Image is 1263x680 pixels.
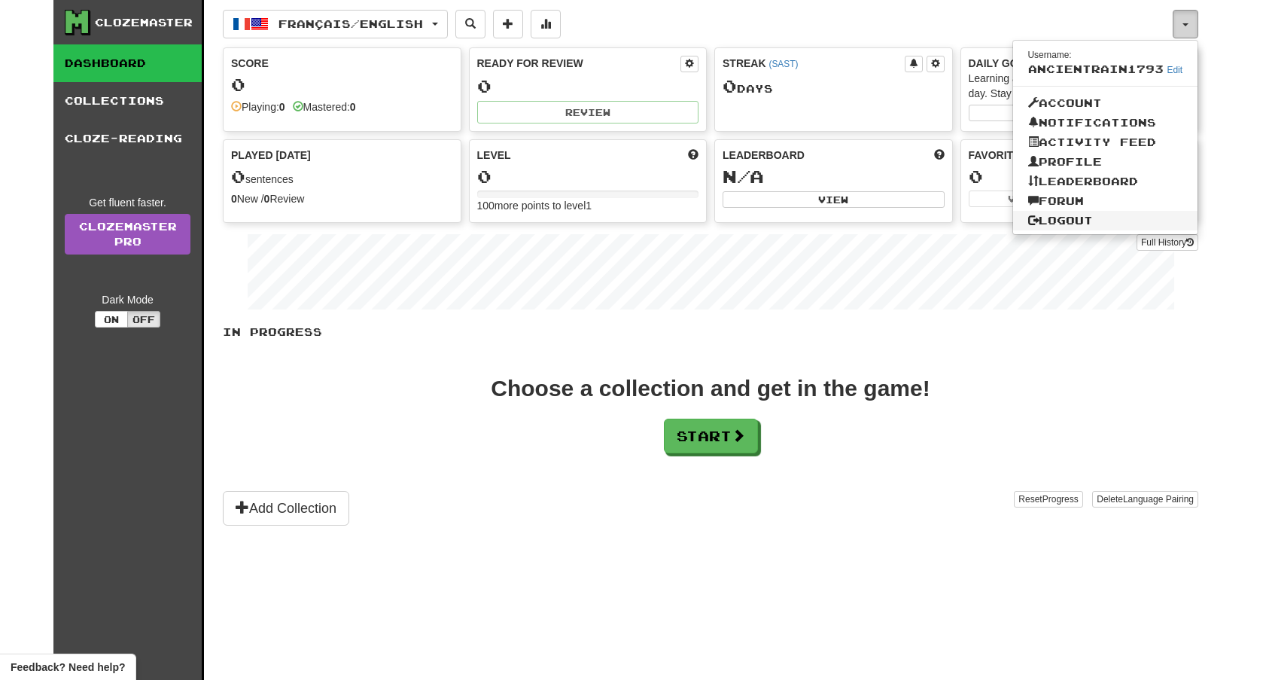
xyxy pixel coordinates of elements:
a: Dashboard [53,44,202,82]
div: sentences [231,167,453,187]
div: Choose a collection and get in the game! [491,377,930,400]
a: Logout [1013,211,1198,230]
a: Activity Feed [1013,133,1198,152]
a: Notifications [1013,113,1198,133]
a: Account [1013,93,1198,113]
button: Search sentences [455,10,485,38]
span: Français / English [278,17,423,30]
button: More stats [531,10,561,38]
span: Progress [1042,494,1079,505]
div: Playing: [231,99,285,114]
div: Mastered: [293,99,356,114]
button: Review [477,101,699,123]
button: Français/English [223,10,448,38]
div: Favorites [969,148,1191,163]
button: Off [127,311,160,328]
div: 0 [477,167,699,186]
button: Add Collection [223,491,349,526]
strong: 0 [231,193,237,205]
div: Ready for Review [477,56,681,71]
span: Played [DATE] [231,148,311,163]
div: Daily Goal [969,56,1191,71]
div: Dark Mode [65,292,190,307]
small: Username: [1028,50,1072,60]
button: On [95,311,128,328]
strong: 0 [350,101,356,113]
div: Streak [723,56,905,71]
div: Get fluent faster. [65,195,190,210]
div: 100 more points to level 1 [477,198,699,213]
span: 0 [231,166,245,187]
button: View [723,191,945,208]
div: Score [231,56,453,71]
button: Full History [1137,234,1198,251]
span: This week in points, UTC [934,148,945,163]
span: Level [477,148,511,163]
button: Start [664,419,758,453]
a: Collections [53,82,202,120]
button: ResetProgress [1014,491,1082,508]
div: Day s [723,77,945,96]
div: 0 [477,77,699,96]
span: Score more points to level up [688,148,698,163]
a: Edit [1167,65,1183,75]
span: Open feedback widget [11,660,125,675]
p: In Progress [223,325,1198,340]
a: Profile [1013,152,1198,172]
div: Clozemaster [95,15,193,30]
strong: 0 [264,193,270,205]
div: Learning a language requires practice every day. Stay motivated! [969,71,1191,101]
span: 0 [723,75,737,96]
strong: 0 [279,101,285,113]
a: Forum [1013,191,1198,211]
div: 0 [969,167,1191,186]
span: Leaderboard [723,148,805,163]
div: 0 [231,75,453,94]
span: Language Pairing [1123,494,1194,505]
button: Add sentence to collection [493,10,523,38]
button: Seta dailygoal [969,105,1191,121]
div: New / Review [231,191,453,206]
button: View [969,191,1078,207]
a: ClozemasterPro [65,214,190,255]
a: Leaderboard [1013,172,1198,191]
a: (SAST) [768,59,798,69]
button: DeleteLanguage Pairing [1092,491,1198,508]
a: Cloze-Reading [53,120,202,157]
span: AncientRain1793 [1028,63,1164,75]
span: N/A [723,166,764,187]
